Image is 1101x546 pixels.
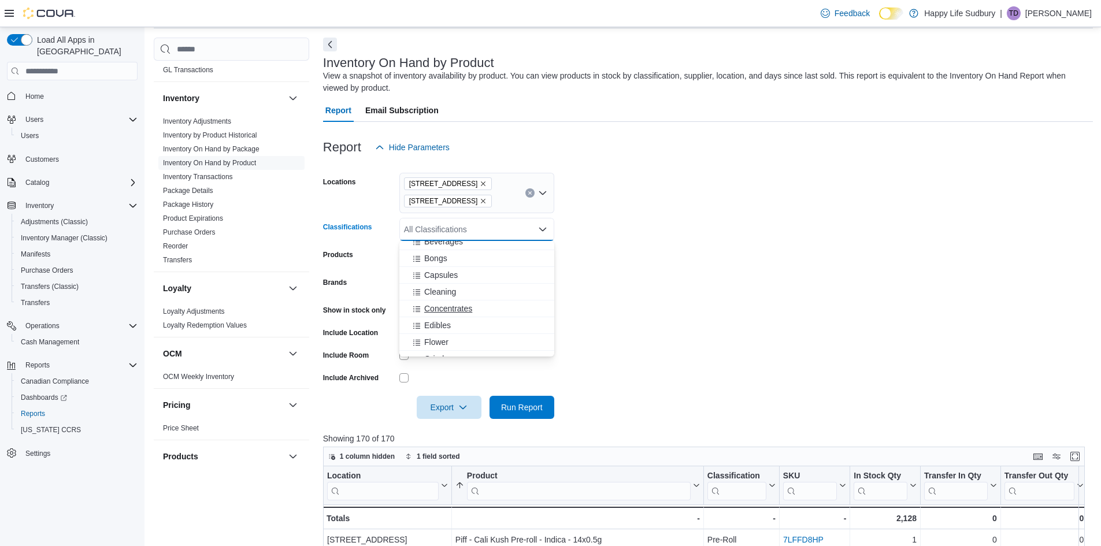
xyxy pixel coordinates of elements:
button: Reports [12,406,142,422]
span: Dashboards [16,391,138,404]
span: Transfers [21,298,50,307]
button: Close list of options [538,225,547,234]
h3: Products [163,451,198,462]
button: Operations [21,319,64,333]
div: - [455,511,700,525]
span: Customers [25,155,59,164]
button: In Stock Qty [854,471,917,500]
span: Loyalty Adjustments [163,307,225,316]
div: Pricing [154,421,309,440]
button: Home [2,87,142,104]
button: Cash Management [12,334,142,350]
span: Load All Apps in [GEOGRAPHIC_DATA] [32,34,138,57]
h3: Inventory [163,92,199,104]
a: Transfers (Classic) [16,280,83,294]
span: Transfers [163,255,192,265]
span: Settings [21,446,138,460]
span: Product Expirations [163,214,223,223]
button: Users [21,113,48,127]
span: Package History [163,200,213,209]
button: Classification [707,471,776,500]
h3: OCM [163,348,182,359]
span: Beverages [424,236,463,247]
span: Inventory On Hand by Product [163,158,256,168]
div: 0 [1004,511,1084,525]
span: Reports [21,358,138,372]
span: Adjustments (Classic) [21,217,88,226]
a: Users [16,129,43,143]
button: Customers [2,151,142,168]
button: Keyboard shortcuts [1031,450,1045,463]
button: Loyalty [286,281,300,295]
nav: Complex example [7,83,138,492]
span: Grinders [424,353,455,365]
span: Catalog [25,178,49,187]
span: Run Report [501,402,543,413]
p: [PERSON_NAME] [1025,6,1092,20]
button: Purchase Orders [12,262,142,278]
button: Bongs [399,250,554,267]
button: OCM [286,347,300,361]
button: Product [455,471,700,500]
span: Inventory Manager (Classic) [16,231,138,245]
button: Enter fullscreen [1068,450,1082,463]
button: Inventory [286,91,300,105]
span: Catalog [21,176,138,190]
button: 1 column hidden [324,450,399,463]
span: Transfers [16,296,138,310]
span: Concentrates [424,303,472,314]
button: Hide Parameters [370,136,454,159]
button: Products [163,451,284,462]
button: Cleaning [399,284,554,300]
a: Purchase Orders [16,263,78,277]
span: Customers [21,152,138,166]
button: Inventory Manager (Classic) [12,230,142,246]
span: TD [1009,6,1018,20]
button: Reports [2,357,142,373]
span: Edibles [424,320,451,331]
button: Products [286,450,300,463]
span: Inventory [21,199,138,213]
div: Classification [707,471,766,482]
span: Canadian Compliance [16,374,138,388]
div: Product [467,471,691,482]
button: Catalog [21,176,54,190]
span: [STREET_ADDRESS] [409,178,478,190]
span: Users [25,115,43,124]
div: Loyalty [154,304,309,337]
a: Adjustments (Classic) [16,215,92,229]
a: Price Sheet [163,424,199,432]
label: Brands [323,278,347,287]
span: Inventory On Hand by Package [163,144,260,154]
div: SKU [783,471,837,482]
div: 0 [924,511,997,525]
a: Inventory Adjustments [163,117,231,125]
span: Capsules [424,269,458,281]
p: Showing 170 of 170 [323,433,1093,444]
div: - [783,511,846,525]
a: Customers [21,153,64,166]
button: 1 field sorted [401,450,465,463]
a: 7LFFD8HP [783,535,824,544]
span: Transfers (Classic) [21,282,79,291]
span: Inventory by Product Historical [163,131,257,140]
div: In Stock Qty [854,471,907,482]
input: Dark Mode [879,8,903,20]
button: Transfer Out Qty [1004,471,1084,500]
button: Pricing [286,398,300,412]
a: Feedback [816,2,874,25]
h3: Inventory On Hand by Product [323,56,494,70]
span: Export [424,396,474,419]
span: Purchase Orders [16,263,138,277]
span: Home [25,92,44,101]
a: Package Details [163,187,213,195]
button: Location [327,471,448,500]
img: Cova [23,8,75,19]
label: Classifications [323,222,372,232]
div: Inventory [154,114,309,272]
label: Include Archived [323,373,379,382]
a: Loyalty Redemption Values [163,321,247,329]
a: Product Expirations [163,214,223,222]
span: OCM Weekly Inventory [163,372,234,381]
